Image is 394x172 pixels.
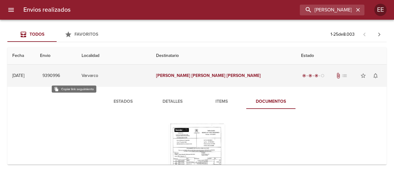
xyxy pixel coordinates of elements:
[201,98,243,106] span: Items
[74,32,98,37] span: Favoritos
[357,31,372,37] span: Pagina anterior
[191,73,226,78] em: [PERSON_NAME]
[321,74,324,78] span: radio_button_unchecked
[12,73,24,78] div: [DATE]
[296,47,387,65] th: Estado
[42,72,60,80] span: 9390996
[227,73,261,78] em: [PERSON_NAME]
[369,70,382,82] button: Activar notificaciones
[302,74,306,78] span: radio_button_checked
[300,5,354,15] input: buscar
[35,47,77,65] th: Envio
[301,73,326,79] div: En viaje
[98,94,295,109] div: Tabs detalle de guia
[374,4,387,16] div: EE
[156,73,190,78] em: [PERSON_NAME]
[308,74,312,78] span: radio_button_checked
[77,65,151,87] td: Varvarco
[250,98,292,106] span: Documentos
[30,32,44,37] span: Todos
[40,70,62,82] button: 9390996
[360,73,366,79] span: star_border
[23,5,70,15] h6: Envios realizados
[77,47,151,65] th: Localidad
[102,98,144,106] span: Estados
[7,27,106,42] div: Tabs Envios
[4,2,18,17] button: menu
[151,47,296,65] th: Destinatario
[331,31,355,38] p: 1 - 25 de 8.003
[357,70,369,82] button: Agregar a favoritos
[341,73,348,79] span: No tiene pedido asociado
[7,47,35,65] th: Fecha
[335,73,341,79] span: Tiene documentos adjuntos
[151,98,193,106] span: Detalles
[372,73,379,79] span: notifications_none
[315,74,318,78] span: radio_button_checked
[372,27,387,42] span: Pagina siguiente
